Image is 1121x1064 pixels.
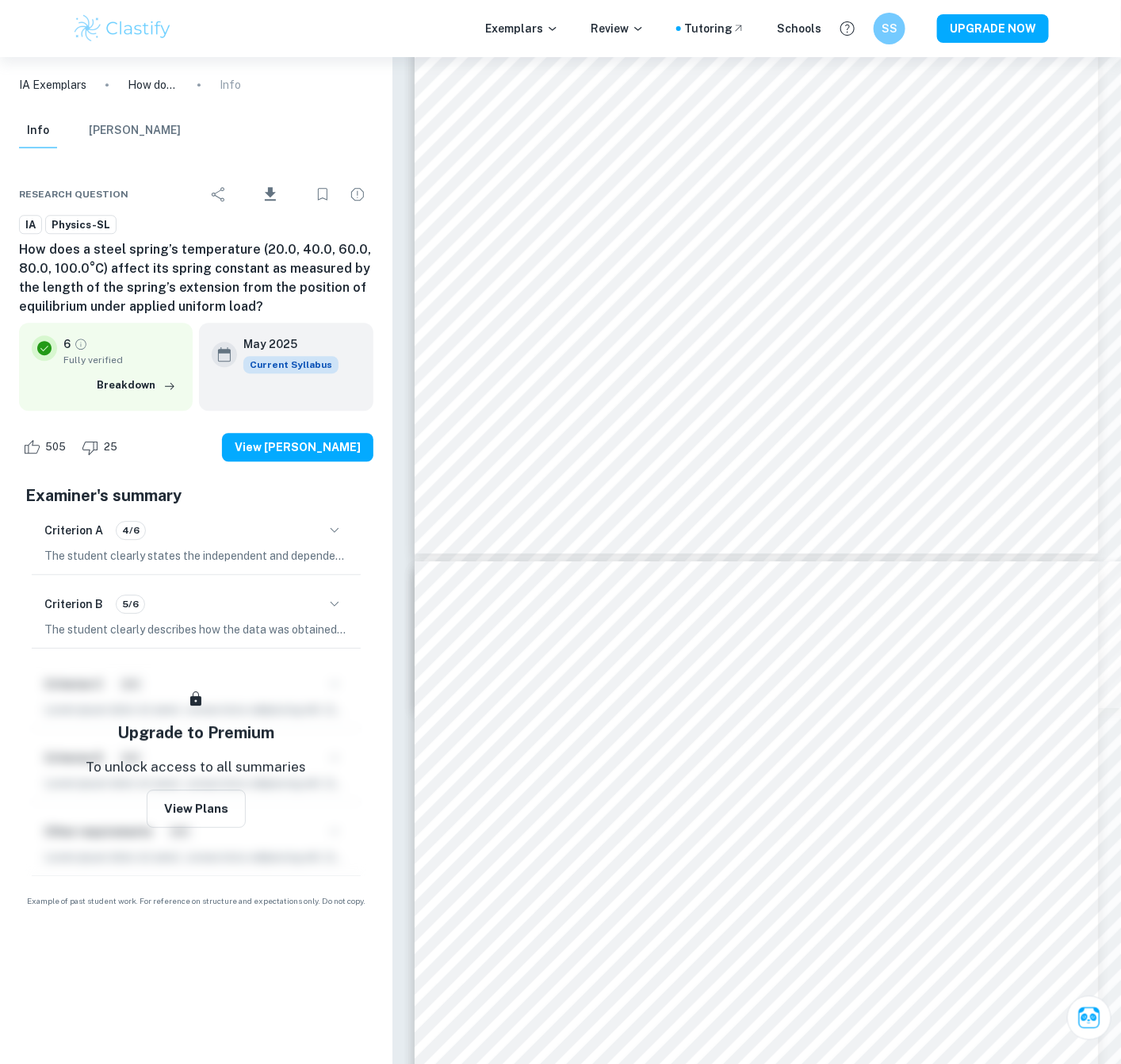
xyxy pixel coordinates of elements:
[1067,996,1111,1040] button: Ask Clai
[19,113,57,148] button: Info
[238,174,304,215] div: Download
[44,547,348,565] p: The student clearly states the independent and dependent variables in the research question, prov...
[95,439,126,455] span: 25
[485,20,559,37] p: Exemplars
[19,187,128,201] span: Research question
[834,15,861,42] button: Help and Feedback
[874,13,905,44] button: SS
[243,356,339,373] span: Current Syllabus
[63,353,180,367] span: Fully verified
[777,20,821,37] a: Schools
[78,434,126,460] div: Dislike
[881,20,899,37] h6: SS
[44,595,103,613] h6: Criterion B
[684,20,745,37] a: Tutoring
[63,335,71,353] p: 6
[44,522,103,539] h6: Criterion A
[243,356,339,373] div: This exemplar is based on the current syllabus. Feel free to refer to it for inspiration/ideas wh...
[117,597,144,611] span: 5/6
[117,523,145,538] span: 4/6
[19,434,75,460] div: Like
[220,76,241,94] p: Info
[128,76,178,94] p: How does a steel spring’s temperature (20.0, 40.0, 60.0, 80.0, 100.0°C) affect its spring constan...
[45,215,117,235] a: Physics-SL
[591,20,645,37] p: Review
[44,621,348,638] p: The student clearly describes how the data was obtained and processed, providing a detailed accou...
[74,337,88,351] a: Grade fully verified
[243,335,326,353] h6: May 2025
[25,484,367,507] h5: Examiner's summary
[89,113,181,148] button: [PERSON_NAME]
[19,895,373,907] span: Example of past student work. For reference on structure and expectations only. Do not copy.
[72,13,173,44] img: Clastify logo
[19,240,373,316] h6: How does a steel spring’s temperature (20.0, 40.0, 60.0, 80.0, 100.0°C) affect its spring constan...
[222,433,373,461] button: View [PERSON_NAME]
[36,439,75,455] span: 505
[20,217,41,233] span: IA
[19,76,86,94] a: IA Exemplars
[307,178,339,210] div: Bookmark
[117,721,274,744] h5: Upgrade to Premium
[46,217,116,233] span: Physics-SL
[19,215,42,235] a: IA
[203,178,235,210] div: Share
[937,14,1049,43] button: UPGRADE NOW
[86,757,306,778] p: To unlock access to all summaries
[147,790,246,828] button: View Plans
[342,178,373,210] div: Report issue
[93,373,180,397] button: Breakdown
